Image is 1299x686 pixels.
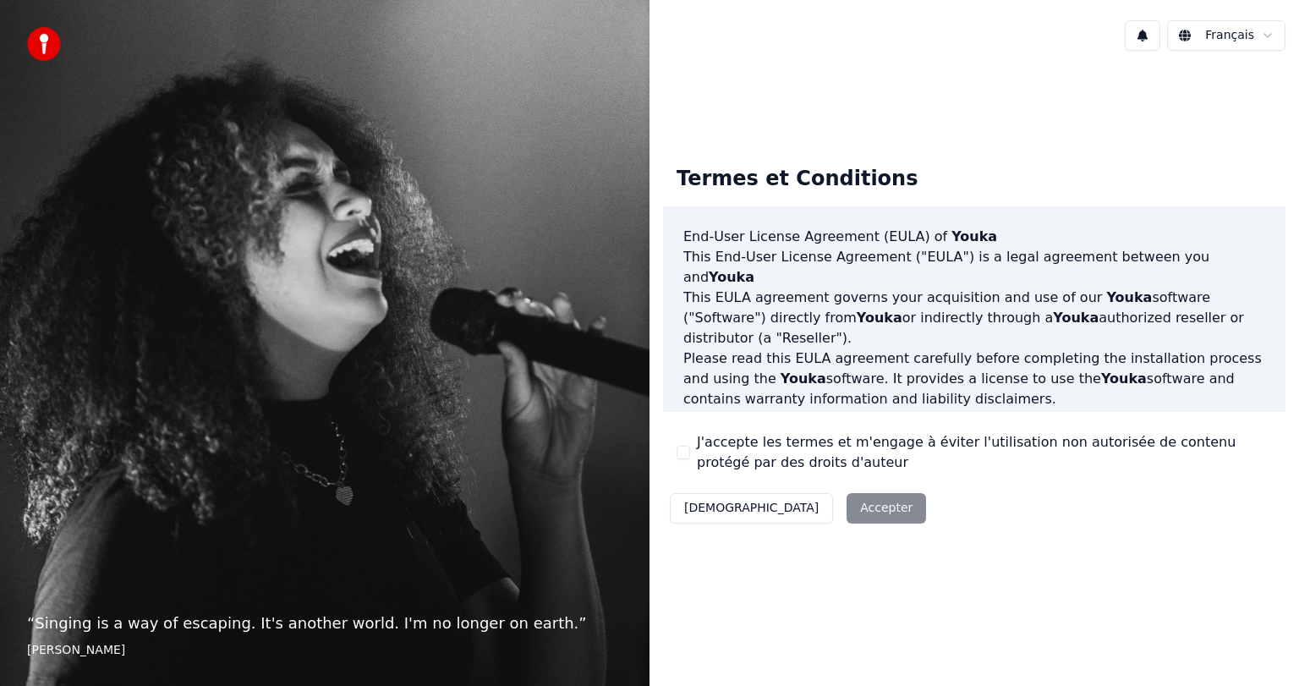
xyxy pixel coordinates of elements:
label: J'accepte les termes et m'engage à éviter l'utilisation non autorisée de contenu protégé par des ... [697,432,1272,473]
span: Youka [709,269,754,285]
span: Youka [1106,289,1152,305]
h3: End-User License Agreement (EULA) of [683,227,1265,247]
span: Youka [924,411,969,427]
span: Youka [857,310,902,326]
footer: [PERSON_NAME] [27,642,622,659]
span: Youka [781,370,826,387]
p: Please read this EULA agreement carefully before completing the installation process and using th... [683,348,1265,409]
span: Youka [951,228,997,244]
p: This End-User License Agreement ("EULA") is a legal agreement between you and [683,247,1265,288]
p: If you register for a free trial of the software, this EULA agreement will also govern that trial... [683,409,1265,491]
div: Termes et Conditions [663,152,931,206]
p: “ Singing is a way of escaping. It's another world. I'm no longer on earth. ” [27,612,622,635]
span: Youka [1053,310,1099,326]
img: youka [27,27,61,61]
button: [DEMOGRAPHIC_DATA] [670,493,833,524]
span: Youka [1101,370,1147,387]
p: This EULA agreement governs your acquisition and use of our software ("Software") directly from o... [683,288,1265,348]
